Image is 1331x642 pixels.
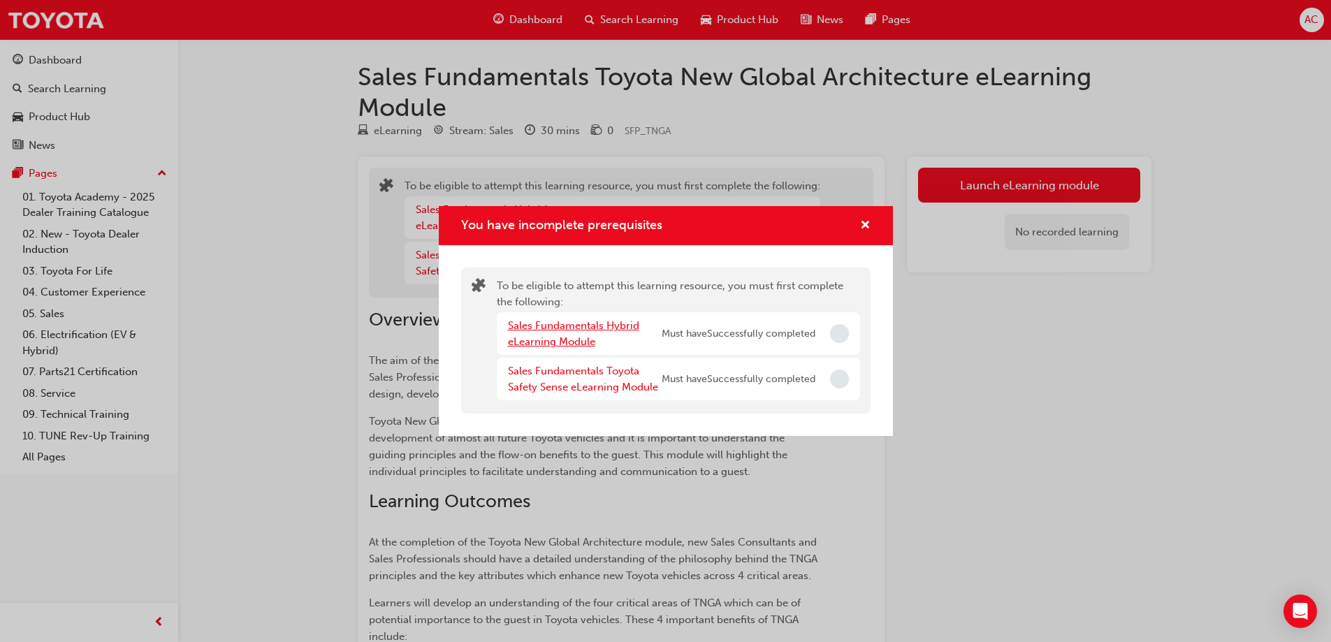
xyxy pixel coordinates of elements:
[662,326,815,342] span: Must have Successfully completed
[508,319,639,348] a: Sales Fundamentals Hybrid eLearning Module
[860,217,871,235] button: cross-icon
[472,279,486,296] span: puzzle-icon
[461,217,662,233] span: You have incomplete prerequisites
[439,206,893,437] div: You have incomplete prerequisites
[662,372,815,388] span: Must have Successfully completed
[497,278,860,403] div: To be eligible to attempt this learning resource, you must first complete the following:
[830,370,849,388] span: Incomplete
[860,220,871,233] span: cross-icon
[1283,594,1317,628] div: Open Intercom Messenger
[830,324,849,343] span: Incomplete
[508,365,658,393] a: Sales Fundamentals Toyota Safety Sense eLearning Module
